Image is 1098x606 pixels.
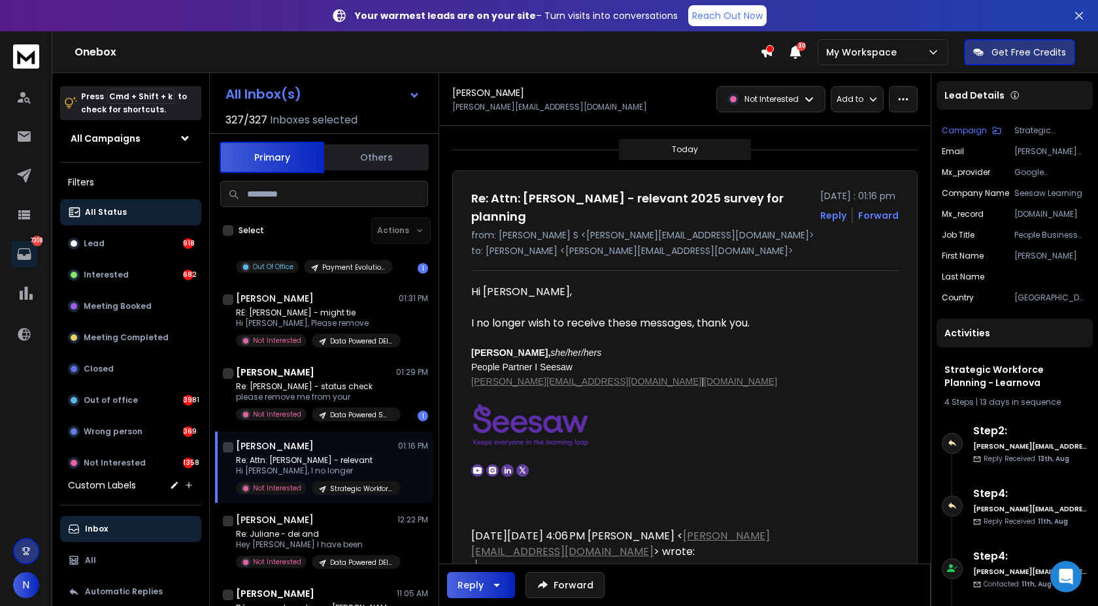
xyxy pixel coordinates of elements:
[236,529,393,539] p: Re: Juliane - dei and
[253,262,293,272] p: Out Of Office
[944,89,1005,102] p: Lead Details
[236,392,393,402] p: please remove me from your
[516,464,529,477] img: vEMmRWgXTbJaOKuGqXUjeZpkql3Cu4Qj1fsDDpMc0dlNDbwEfrB-Zx2pWbH8c7xBpbIZrMu22-qPpAP0zQ6pLgjyuW4JgXjME...
[330,484,393,494] p: Strategic Workforce Planning - Learnova
[107,89,175,104] span: Cmd + Shift + k
[215,81,431,107] button: All Inbox(s)
[60,293,201,319] button: Meeting Booked
[60,450,201,476] button: Not Interested1358
[84,426,142,437] p: Wrong person
[397,588,428,599] p: 11:05 AM
[826,46,902,59] p: My Workspace
[183,426,193,437] div: 369
[942,209,984,219] p: mx_record
[60,231,201,257] button: Lead918
[501,464,514,477] img: lZjXbOx5R8v0eCDTkWuuUdsJbxCq20uNbfdtRfJhkv-qNjCqlamNBK98AKBdlrj0a6WmNkOMZNj1kVfROF2DBsICXR3_QeZ9N...
[236,466,393,476] p: Hi [PERSON_NAME], I no longer
[471,244,899,257] p: to: [PERSON_NAME] <[PERSON_NAME][EMAIL_ADDRESS][DOMAIN_NAME]>
[550,347,601,358] i: she/her/hers
[984,454,1069,464] p: Reply Received
[84,238,105,249] p: Lead
[1014,293,1088,303] p: [GEOGRAPHIC_DATA], [US_STATE]
[471,315,853,331] div: I no longer wish to receive these messages, thank you.
[60,579,201,605] button: Automatic Replies
[1022,579,1052,589] span: 11th, Aug
[447,572,515,598] button: Reply
[13,572,39,598] button: N
[984,517,1068,526] p: Reply Received
[270,112,358,128] h3: Inboxes selected
[236,455,393,466] p: Re: Attn: [PERSON_NAME] - relevant
[13,44,39,69] img: logo
[85,524,108,534] p: Inbox
[236,587,314,600] h1: [PERSON_NAME]
[60,325,201,351] button: Meeting Completed
[942,125,987,136] p: Campaign
[991,46,1066,59] p: Get Free Credits
[253,483,301,493] p: Not Interested
[236,366,314,379] h1: [PERSON_NAME]
[60,387,201,413] button: Out of office3981
[942,125,1001,136] button: Campaign
[60,356,201,382] button: Closed
[1014,125,1088,136] p: Strategic Workforce Planning - Learnova
[942,146,964,157] p: Email
[471,284,853,300] div: Hi [PERSON_NAME],
[964,39,1075,65] button: Get Free Credits
[1014,188,1088,199] p: Seesaw Learning
[937,319,1093,347] div: Activities
[322,263,385,272] p: Payment Evolution - Keynotive
[84,458,146,468] p: Not Interested
[399,293,428,304] p: 01:31 PM
[984,579,1052,589] p: Contacted
[60,419,201,445] button: Wrong person369
[396,367,428,377] p: 01:29 PM
[225,112,267,128] span: 327 / 327
[81,90,187,116] p: Press to check for shortcuts.
[84,395,138,406] p: Out of office
[973,441,1088,451] h6: [PERSON_NAME][EMAIL_ADDRESS][DOMAIN_NAME]
[84,332,169,343] p: Meeting Completed
[32,236,42,246] p: 7308
[942,230,974,240] p: job title
[253,409,301,419] p: Not Interested
[330,410,393,420] p: Data Powered SWP - Keynotive
[704,376,777,387] span: [DOMAIN_NAME]
[60,516,201,542] button: Inbox
[84,270,129,280] p: Interested
[471,464,484,477] img: q1jJF96VpJHI00TuQV7y2S4JUDZ7mPRyKHxgxDPBO94tuXk-1XPIkB0eorS-qP4yTP9dgx0JX2t-r2Era3txYhV3nWzYXitnn...
[473,404,588,446] img: TGsm59sCBZutdOBzhH2_K_QQRBp3BI5jz4XUtUDw9INnNLhGartF41zdqdwrceyuf3qKH7gGZ4IsJFRa7Jy0MJSodxS93pJWP...
[744,94,799,104] p: Not Interested
[253,336,301,345] p: Not Interested
[973,423,1088,439] h6: Step 2 :
[236,539,393,550] p: Hey [PERSON_NAME] I have been
[704,374,777,389] a: [DOMAIN_NAME]
[236,308,393,318] p: RE: [PERSON_NAME] - might tie
[355,9,678,22] p: – Turn visits into conversations
[820,209,846,222] button: Reply
[797,42,806,51] span: 30
[486,464,499,477] img: ZBj4QZyvEKzOku8bp4we1OVCM-OMHyQ6-dslRaM_HR4VCYZ2AM-CY0eOTFLxpGd3U5gjlt1mE8dImlpFpTShbbWe67E3HJXdl...
[973,504,1088,514] h6: [PERSON_NAME][EMAIL_ADDRESS][DOMAIN_NAME]
[820,189,899,202] p: [DATE] : 01:16 pm
[452,86,524,99] h1: [PERSON_NAME]
[71,132,141,145] h1: All Campaigns
[1038,517,1068,526] span: 11th, Aug
[60,199,201,225] button: All Status
[324,143,429,172] button: Others
[236,513,314,526] h1: [PERSON_NAME]
[330,558,393,567] p: Data Powered DEI - Keynotive
[418,411,428,421] div: 1
[471,347,550,358] span: [PERSON_NAME],
[942,251,984,261] p: First Name
[183,270,193,280] div: 682
[1014,251,1088,261] p: [PERSON_NAME]
[1014,209,1088,219] p: [DOMAIN_NAME]
[471,189,812,226] h1: Re: Attn: [PERSON_NAME] - relevant 2025 survey for planning
[980,396,1061,407] span: 13 days in sequence
[471,374,701,389] a: [PERSON_NAME][EMAIL_ADDRESS][DOMAIN_NAME]
[183,458,193,468] div: 1358
[236,292,314,305] h1: [PERSON_NAME]
[672,144,698,155] p: Today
